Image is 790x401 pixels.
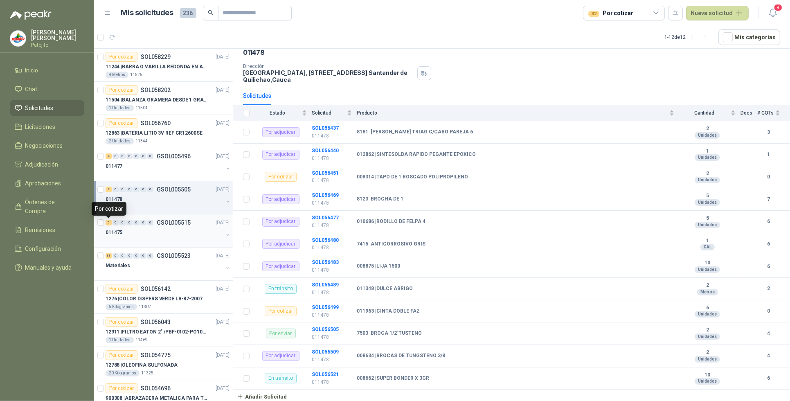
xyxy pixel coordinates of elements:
[10,81,84,97] a: Chat
[10,241,84,257] a: Configuración
[697,289,718,295] div: Metros
[357,286,413,292] b: 011348 | DULCE ABRIGO
[216,153,230,160] p: [DATE]
[262,261,299,271] div: Por adjudicar
[216,119,230,127] p: [DATE]
[25,66,38,75] span: Inicio
[679,215,736,222] b: 5
[94,115,233,148] a: Por cotizarSOL056760[DATE] 12863 |BATERIA LITIO 3V REF CR12600SE2 Unidades11344
[588,11,599,17] div: 32
[312,327,339,332] b: SOL056505
[106,187,112,192] div: 2
[262,217,299,227] div: Por adjudicar
[92,202,126,216] div: Por cotizar
[180,8,196,18] span: 236
[119,153,126,159] div: 0
[757,285,780,293] b: 2
[106,52,137,62] div: Por cotizar
[312,356,352,364] p: 011478
[679,148,736,155] b: 1
[312,304,339,310] b: SOL056499
[312,148,339,153] a: SOL056440
[312,110,345,116] span: Solicitud
[31,43,84,47] p: Patojito
[695,154,720,161] div: Unidades
[119,253,126,259] div: 0
[25,141,63,150] span: Negociaciones
[312,289,352,297] p: 011478
[262,351,299,361] div: Por adjudicar
[216,318,230,326] p: [DATE]
[312,125,339,131] a: SOL056437
[113,220,119,225] div: 0
[113,187,119,192] div: 0
[106,63,207,71] p: 11244 | BARRA O VARILLA REDONDA EN ACERO INOXIDABLE DE 2" O 50 MM
[695,199,720,206] div: Unidades
[133,253,140,259] div: 0
[106,295,203,303] p: 1276 | COLOR DISPERS VERDE LB-87-2007
[357,174,468,180] b: 008314 | TAPO DE 1 ROSCADO POLIPROPILENO
[106,105,134,111] div: 1 Unidades
[243,69,414,83] p: [GEOGRAPHIC_DATA], [STREET_ADDRESS] Santander de Quilichao , Cauca
[10,10,52,20] img: Logo peakr
[25,104,54,113] span: Solicitudes
[357,196,403,203] b: 8123 | BROCHA DE 1
[357,308,420,315] b: 011963 | CINTA DOBLE FAZ
[679,126,736,132] b: 2
[357,151,476,158] b: 012862 | SINTESOLDA RAPIDO PEGANTE EPOXICO
[106,328,207,336] p: 12911 | FILTRO EATON 2" /PBF-0102-PO10-020A
[135,337,148,343] p: 11469
[243,91,271,100] div: Solicitudes
[312,349,339,355] b: SOL056509
[216,86,230,94] p: [DATE]
[106,262,130,270] p: Materiales
[312,215,339,221] b: SOL056477
[740,105,757,121] th: Docs
[106,151,231,178] a: 4 0 0 0 0 0 0 GSOL005496[DATE] 011477
[774,4,783,11] span: 9
[757,196,780,203] b: 7
[216,351,230,359] p: [DATE]
[312,378,352,386] p: 011478
[147,253,153,259] div: 0
[216,285,230,293] p: [DATE]
[140,220,146,225] div: 0
[106,96,207,104] p: 11504 | BALANZA GRAMERA DESDE 1 GRAMO HASTA 5 GRAMOS
[679,105,740,121] th: Cantidad
[312,199,352,207] p: 011478
[157,153,191,159] p: GSOL005496
[243,63,414,69] p: Dirección
[121,7,173,19] h1: Mis solicitudes
[757,263,780,270] b: 6
[312,192,339,198] a: SOL056469
[10,138,84,153] a: Negociaciones
[10,176,84,191] a: Aprobaciones
[718,29,780,45] button: Mís categorías
[106,118,137,128] div: Por cotizar
[312,311,352,319] p: 011478
[25,244,61,253] span: Configuración
[113,153,119,159] div: 0
[94,347,233,380] a: Por cotizarSOL054775[DATE] 12788 |OLEOFINA SULFONADA20 Kilogramos11325
[262,150,299,160] div: Por adjudicar
[25,198,77,216] span: Órdenes de Compra
[679,238,736,244] b: 1
[757,110,774,116] span: # COTs
[757,240,780,248] b: 6
[94,82,233,115] a: Por cotizarSOL058202[DATE] 11504 |BALANZA GRAMERA DESDE 1 GRAMO HASTA 5 GRAMOS1 Unidades11504
[357,353,445,359] b: 008634 | BROCAS DE TUNGSTENO 3/8
[312,177,352,185] p: 011478
[679,305,736,311] b: 6
[757,128,780,136] b: 3
[25,160,59,169] span: Adjudicación
[106,153,112,159] div: 4
[106,138,134,144] div: 2 Unidades
[106,370,140,376] div: 20 Kilogramos
[312,170,339,176] a: SOL056451
[126,220,133,225] div: 0
[312,237,339,243] a: SOL056480
[208,10,214,16] span: search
